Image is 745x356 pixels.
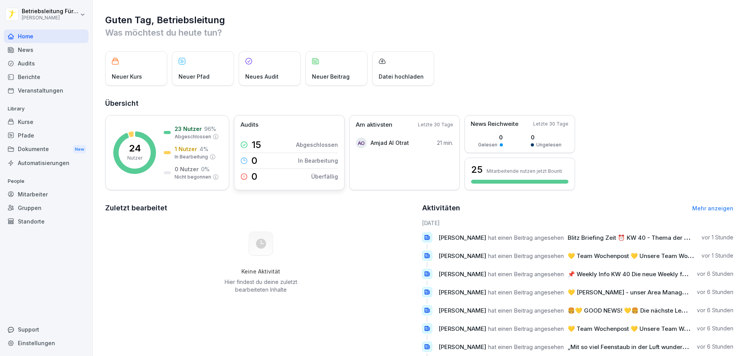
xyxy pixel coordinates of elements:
p: 0 [251,172,257,181]
p: News Reichweite [471,120,518,129]
span: hat einen Beitrag angesehen [488,289,564,296]
p: Nutzer [127,155,142,162]
p: Audits [241,120,258,129]
span: [PERSON_NAME] [438,270,486,278]
span: [PERSON_NAME] [438,307,486,314]
p: Letzte 30 Tage [418,121,453,128]
p: [PERSON_NAME] [22,15,78,21]
p: Datei hochladen [379,72,424,81]
p: Mitarbeitende nutzen jetzt Bounti [487,168,562,174]
h2: Übersicht [105,98,733,109]
span: [PERSON_NAME] [438,343,486,351]
span: [PERSON_NAME] [438,234,486,241]
span: hat einen Beitrag angesehen [488,343,564,351]
p: Am aktivsten [356,120,392,129]
span: hat einen Beitrag angesehen [488,325,564,332]
span: [PERSON_NAME] [438,325,486,332]
p: Amjad Al Otrat [371,139,409,147]
p: In Bearbeitung [175,153,208,160]
h3: 25 [471,163,483,176]
a: Home [4,29,88,43]
h5: Keine Aktivität [222,268,300,275]
div: AO [356,138,367,148]
p: 0 [478,133,503,141]
h2: Aktivitäten [422,203,460,213]
p: 0 [251,156,257,165]
p: Nicht begonnen [175,174,211,181]
p: vor 6 Stunden [697,325,733,332]
p: vor 6 Stunden [697,306,733,314]
div: Support [4,323,88,336]
p: vor 1 Stunde [702,252,733,260]
p: People [4,175,88,187]
p: 4 % [199,145,208,153]
a: Audits [4,57,88,70]
a: Gruppen [4,201,88,215]
a: Automatisierungen [4,156,88,170]
span: [PERSON_NAME] [438,289,486,296]
span: hat einen Beitrag angesehen [488,252,564,260]
a: Einstellungen [4,336,88,350]
p: Neues Audit [245,72,279,81]
a: Veranstaltungen [4,84,88,97]
span: hat einen Beitrag angesehen [488,270,564,278]
p: vor 6 Stunden [697,343,733,351]
p: 96 % [204,125,216,133]
span: [PERSON_NAME] [438,252,486,260]
p: vor 6 Stunden [697,288,733,296]
p: Hier findest du deine zuletzt bearbeiteten Inhalte [222,278,300,294]
p: Letzte 30 Tage [533,120,568,127]
p: 0 [531,133,561,141]
p: Library [4,103,88,115]
a: Kurse [4,115,88,129]
h1: Guten Tag, Betriebsleitung [105,14,733,26]
p: Gelesen [478,141,497,148]
p: 0 % [201,165,210,173]
div: Dokumente [4,142,88,157]
p: 0 Nutzer [175,165,199,173]
p: Abgeschlossen [296,141,338,149]
a: Mehr anzeigen [692,205,733,212]
p: In Bearbeitung [298,157,338,165]
p: Neuer Beitrag [312,72,350,81]
a: Berichte [4,70,88,84]
p: 1 Nutzer [175,145,197,153]
p: Betriebsleitung Fürth [22,8,78,15]
p: 15 [251,140,261,150]
div: New [73,145,86,154]
h6: [DATE] [422,219,734,227]
p: vor 1 Stunde [702,234,733,241]
p: 23 Nutzer [175,125,202,133]
a: Mitarbeiter [4,187,88,201]
h2: Zuletzt bearbeitet [105,203,417,213]
p: vor 6 Stunden [697,270,733,278]
span: hat einen Beitrag angesehen [488,234,564,241]
span: hat einen Beitrag angesehen [488,307,564,314]
p: Abgeschlossen [175,133,211,140]
p: Ungelesen [536,141,561,148]
a: Standorte [4,215,88,228]
a: DokumenteNew [4,142,88,157]
a: Pfade [4,129,88,142]
p: Überfällig [311,172,338,181]
p: 21 min. [437,139,453,147]
p: Neuer Pfad [178,72,210,81]
p: 24 [129,144,141,153]
p: Neuer Kurs [112,72,142,81]
p: Was möchtest du heute tun? [105,26,733,39]
a: News [4,43,88,57]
